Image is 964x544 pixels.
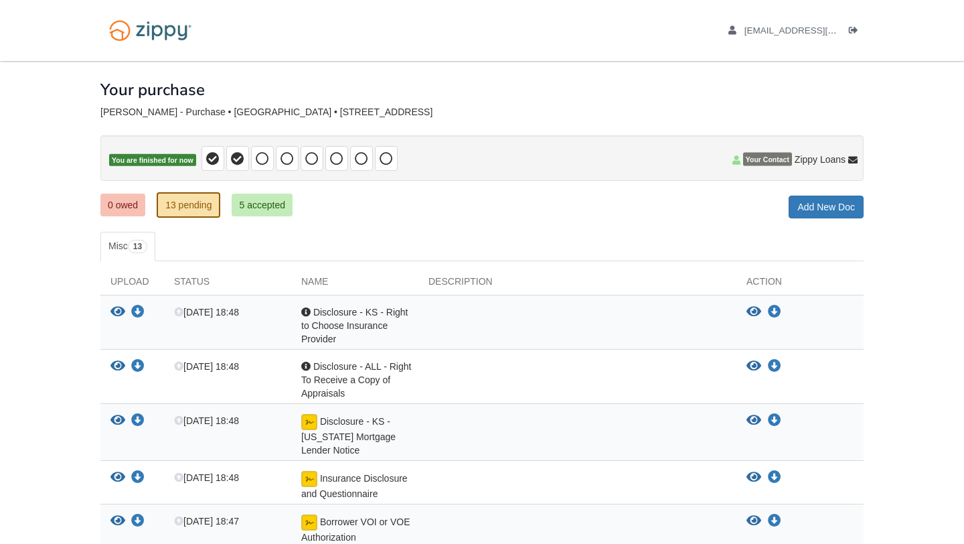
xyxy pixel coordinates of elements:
[110,515,125,529] button: View Borrower VOI or VOE Authorization
[728,25,898,39] a: edit profile
[131,473,145,484] a: Download Insurance Disclosure and Questionnaire
[301,361,411,399] span: Disclosure - ALL - Right To Receive a Copy of Appraisals
[131,517,145,527] a: Download Borrower VOI or VOE Authorization
[128,240,147,253] span: 13
[301,471,317,487] img: Document fully signed
[768,307,781,318] a: Download Disclosure - KS - Right to Choose Insurance Provider
[849,25,864,39] a: Log out
[744,25,898,36] span: hjf0763@gmail.com
[174,415,239,426] span: [DATE] 18:48
[174,307,239,318] span: [DATE] 18:48
[301,517,410,543] span: Borrower VOI or VOE Authorization
[131,416,145,427] a: Download Disclosure - KS - Kansas Mortgage Lender Notice
[746,414,761,427] button: View Disclosure - KS - Kansas Mortgage Lender Notice
[768,361,781,372] a: Download Disclosure - ALL - Right To Receive a Copy of Appraisals
[174,361,239,372] span: [DATE] 18:48
[100,194,145,216] a: 0 owed
[746,360,761,373] button: View Disclosure - ALL - Right To Receive a Copy of Appraisals
[100,81,205,98] h1: Your purchase
[174,472,239,483] span: [DATE] 18:48
[291,275,418,295] div: Name
[743,153,792,166] span: Your Contact
[768,516,781,527] a: Download Borrower VOI or VOE Authorization
[109,154,196,167] span: You are finished for now
[131,362,145,372] a: Download Disclosure - ALL - Right To Receive a Copy of Appraisals
[418,275,736,295] div: Description
[157,192,220,218] a: 13 pending
[795,153,846,166] span: Zippy Loans
[746,305,761,319] button: View Disclosure - KS - Right to Choose Insurance Provider
[110,414,125,428] button: View Disclosure - KS - Kansas Mortgage Lender Notice
[768,415,781,426] a: Download Disclosure - KS - Kansas Mortgage Lender Notice
[746,515,761,528] button: View Borrower VOI or VOE Authorization
[768,472,781,483] a: Download Insurance Disclosure and Questionnaire
[301,473,408,499] span: Insurance Disclosure and Questionnaire
[232,194,293,216] a: 5 accepted
[789,196,864,218] a: Add New Doc
[736,275,864,295] div: Action
[110,305,125,320] button: View Disclosure - KS - Right to Choose Insurance Provider
[301,414,317,430] img: Document fully signed
[100,275,164,295] div: Upload
[100,232,155,261] a: Misc
[110,360,125,374] button: View Disclosure - ALL - Right To Receive a Copy of Appraisals
[100,107,864,118] div: [PERSON_NAME] - Purchase • [GEOGRAPHIC_DATA] • [STREET_ADDRESS]
[131,308,145,318] a: Download Disclosure - KS - Right to Choose Insurance Provider
[301,416,396,456] span: Disclosure - KS - [US_STATE] Mortgage Lender Notice
[301,307,408,344] span: Disclosure - KS - Right to Choose Insurance Provider
[164,275,291,295] div: Status
[746,471,761,484] button: View Insurance Disclosure and Questionnaire
[174,516,239,527] span: [DATE] 18:47
[110,471,125,485] button: View Insurance Disclosure and Questionnaire
[301,515,317,531] img: Document fully signed
[100,13,200,48] img: Logo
